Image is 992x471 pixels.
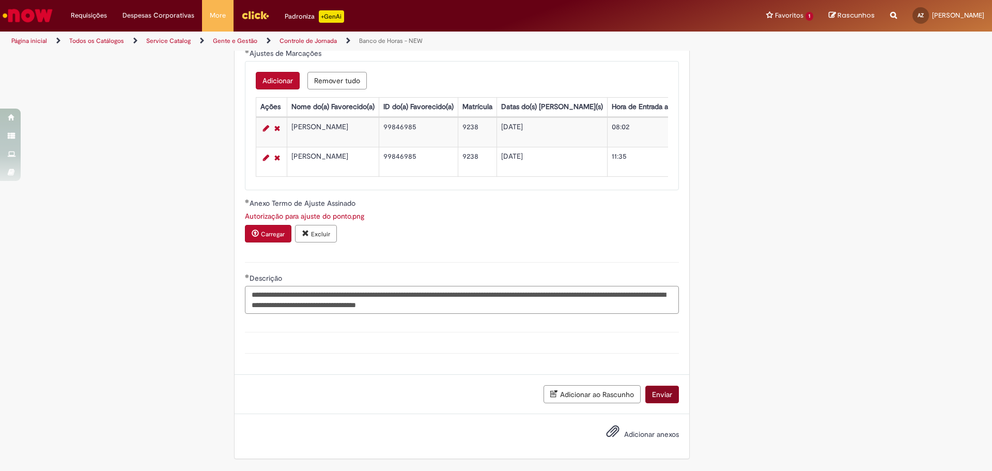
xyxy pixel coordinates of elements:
td: [DATE] [497,147,607,176]
span: Rascunhos [838,10,875,20]
button: Remove all rows for Ajustes de Marcações [307,72,367,89]
span: Despesas Corporativas [122,10,194,21]
button: Add a row for Ajustes de Marcações [256,72,300,89]
span: Adicionar anexos [624,430,679,439]
a: Editar Linha 2 [260,151,272,164]
img: ServiceNow [1,5,54,26]
textarea: Descrição [245,286,679,314]
button: Excluir anexo Autorização para ajuste do ponto.png [295,225,337,242]
span: Ajustes de Marcações [250,49,323,58]
span: Requisições [71,10,107,21]
a: Remover linha 2 [272,151,283,164]
td: 11:35 [607,147,744,176]
a: Todos os Catálogos [69,37,124,45]
img: click_logo_yellow_360x200.png [241,7,269,23]
small: Excluir [311,230,330,238]
span: AZ [918,12,924,19]
button: Adicionar anexos [603,422,622,446]
a: Service Catalog [146,37,191,45]
span: 1 [805,12,813,21]
td: [PERSON_NAME] [287,147,379,176]
td: 9238 [458,147,497,176]
a: Remover linha 1 [272,122,283,134]
a: Página inicial [11,37,47,45]
span: Obrigatório Preenchido [245,199,250,203]
button: Adicionar ao Rascunho [544,385,641,403]
button: Enviar [645,386,679,403]
ul: Trilhas de página [8,32,654,51]
th: Matrícula [458,97,497,116]
span: More [210,10,226,21]
td: [DATE] [497,117,607,147]
td: 99846985 [379,147,458,176]
th: ID do(a) Favorecido(a) [379,97,458,116]
button: Carregar anexo de Anexo Termo de Ajuste Assinado Required [245,225,291,242]
a: Editar Linha 1 [260,122,272,134]
td: 08:02 [607,117,744,147]
a: Gente e Gestão [213,37,257,45]
span: Obrigatório Preenchido [245,274,250,278]
p: +GenAi [319,10,344,23]
td: [PERSON_NAME] [287,117,379,147]
small: Carregar [261,230,285,238]
span: Descrição [250,274,284,283]
span: Obrigatório Preenchido [245,49,250,53]
td: 99846985 [379,117,458,147]
span: Favoritos [775,10,803,21]
th: Nome do(a) Favorecido(a) [287,97,379,116]
a: Download de Autorização para ajuste do ponto.png [245,211,364,221]
th: Hora de Entrada a ser ajustada no ponto [607,97,744,116]
div: Padroniza [285,10,344,23]
td: 9238 [458,117,497,147]
span: Anexo Termo de Ajuste Assinado [250,199,358,208]
span: [PERSON_NAME] [932,11,984,20]
th: Ações [256,97,287,116]
a: Rascunhos [829,11,875,21]
a: Controle de Jornada [280,37,337,45]
a: Banco de Horas - NEW [359,37,423,45]
th: Datas do(s) [PERSON_NAME](s) [497,97,607,116]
